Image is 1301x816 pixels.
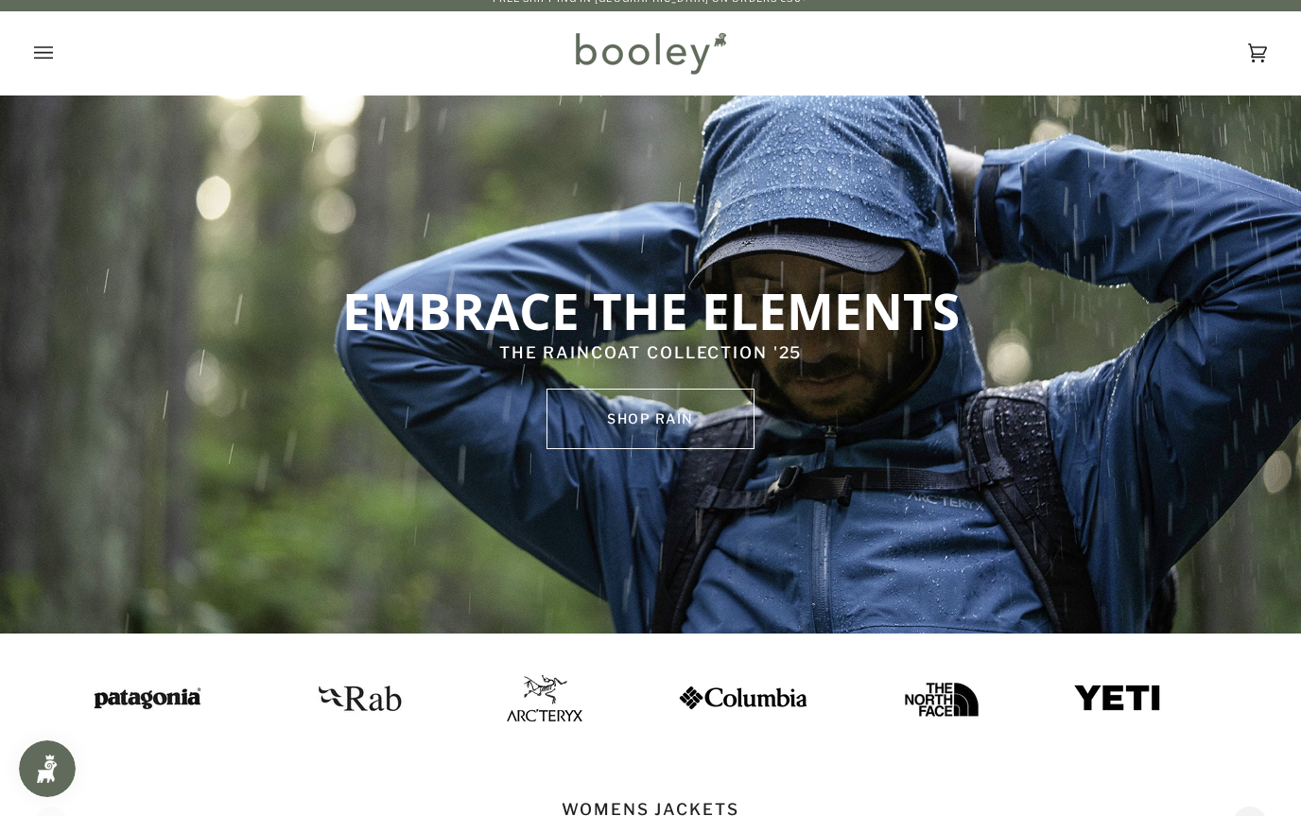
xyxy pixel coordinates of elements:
[272,341,1029,366] p: THE RAINCOAT COLLECTION '25
[19,740,76,797] iframe: Button to open loyalty program pop-up
[546,389,755,449] a: SHOP rain
[272,279,1029,341] p: EMBRACE THE ELEMENTS
[567,26,733,80] img: Booley
[34,11,91,95] button: Open menu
